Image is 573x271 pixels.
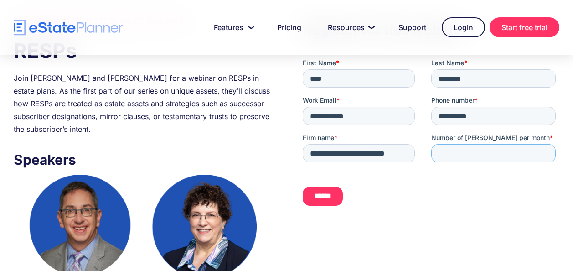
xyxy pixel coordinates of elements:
div: Join [PERSON_NAME] and [PERSON_NAME] for a webinar on RESPs in estate plans. As the first part of... [14,72,270,135]
h3: Speakers [14,149,270,170]
iframe: Form 0 [303,58,559,243]
a: Start free trial [490,17,559,37]
a: home [14,20,123,36]
a: Support [387,18,437,36]
a: Login [442,17,485,37]
a: Pricing [266,18,312,36]
a: Features [203,18,262,36]
a: Resources [317,18,383,36]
